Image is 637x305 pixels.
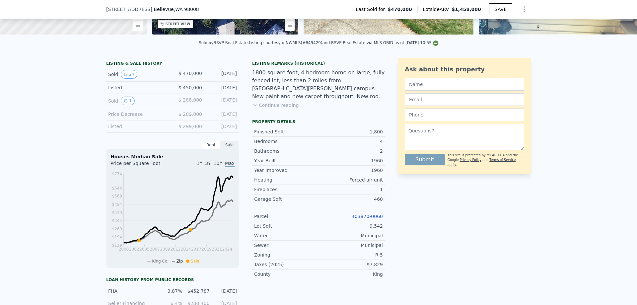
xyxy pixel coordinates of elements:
tspan: 2000 [119,247,129,252]
span: $1,458,000 [452,7,481,12]
div: 1960 [318,157,383,164]
div: [DATE] [207,70,237,79]
span: − [136,22,140,30]
tspan: $494 [112,202,122,207]
div: Bedrooms [254,138,318,145]
div: Listing courtesy of NWMLS (#849429) and RSVP Real Estate via MLS GRID as of [DATE] 10:55 [249,40,438,45]
tspan: $194 [112,235,122,239]
div: R-5 [318,252,383,258]
div: Municipal [318,232,383,239]
span: King Co. [152,259,169,264]
div: Garage Sqft [254,196,318,202]
div: 3.87% [159,288,182,294]
div: Sold [108,97,167,105]
tspan: 2002 [129,247,139,252]
button: Submit [405,154,445,165]
div: 1,800 [318,128,383,135]
div: Heating [254,177,318,183]
div: Lot Sqft [254,223,318,229]
div: 4 [318,138,383,145]
span: $ 288,000 [178,97,202,103]
div: Parcel [254,213,318,220]
span: Sale [191,259,199,264]
div: Finished Sqft [254,128,318,135]
input: Email [405,93,524,106]
span: [STREET_ADDRESS] [106,6,152,13]
tspan: 2021 [212,247,222,252]
input: Phone [405,109,524,121]
div: 2 [318,148,383,154]
span: $470,000 [388,6,412,13]
div: [DATE] [214,288,237,294]
div: [DATE] [207,123,237,130]
button: View historical data [121,97,135,105]
div: [DATE] [207,97,237,105]
span: , Bellevue [152,6,199,13]
div: $452,787 [186,288,209,294]
div: Bathrooms [254,148,318,154]
button: Continue reading [252,102,299,109]
div: Sewer [254,242,318,249]
a: Zoom out [133,21,143,31]
div: STREET VIEW [166,22,190,27]
button: View historical data [121,70,137,79]
span: − [288,22,292,30]
tspan: 2017 [191,247,201,252]
div: Sale [220,141,239,149]
a: Terms of Service [489,158,516,162]
span: $ 299,000 [178,124,202,129]
tspan: $569 [112,194,122,198]
div: King [318,271,383,277]
button: Show Options [518,3,531,16]
span: 3Y [205,161,211,166]
div: Houses Median Sale [110,153,235,160]
tspan: 2005 [139,247,150,252]
tspan: 2007 [150,247,160,252]
div: Sold by RSVP Real Estate . [199,40,249,45]
span: Lotside ARV [423,6,452,13]
div: Municipal [318,242,383,249]
div: Forced air unit [318,177,383,183]
span: 1Y [197,161,202,166]
div: FHA [108,288,155,294]
div: Zoning [254,252,318,258]
div: Taxes (2025) [254,261,318,268]
div: 1800 square foot, 4 bedroom home on large, fully fenced lot, less than 2 miles from [GEOGRAPHIC_D... [252,69,385,101]
input: Name [405,78,524,91]
span: $ 470,000 [178,71,202,76]
div: This site is protected by reCAPTCHA and the Google and apply. [448,153,524,167]
div: Year Improved [254,167,318,174]
span: $ 289,000 [178,112,202,117]
div: Price per Square Foot [110,160,173,171]
div: Loan history from public records [106,277,239,282]
div: Sold [108,70,167,79]
div: [DATE] [207,84,237,91]
span: $ 450,000 [178,85,202,90]
div: Water [254,232,318,239]
tspan: $774 [112,172,122,176]
div: Rent [202,141,220,149]
a: Zoom out [285,21,295,31]
div: [DATE] [207,111,237,117]
div: Year Built [254,157,318,164]
div: Ask about this property [405,65,524,74]
div: County [254,271,318,277]
tspan: $269 [112,227,122,231]
img: NWMLS Logo [433,40,438,46]
div: Listing Remarks (Historical) [252,61,385,66]
div: Listed [108,123,167,130]
div: $7,829 [318,261,383,268]
div: 1960 [318,167,383,174]
div: 9,542 [318,223,383,229]
tspan: 2024 [222,247,233,252]
div: Listed [108,84,167,91]
div: Fireplaces [254,186,318,193]
span: 10Y [214,161,222,166]
tspan: $119 [112,243,122,248]
span: Max [225,161,235,167]
div: 460 [318,196,383,202]
tspan: 2012 [171,247,181,252]
tspan: $344 [112,218,122,223]
tspan: 2019 [201,247,212,252]
button: SAVE [489,3,512,15]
